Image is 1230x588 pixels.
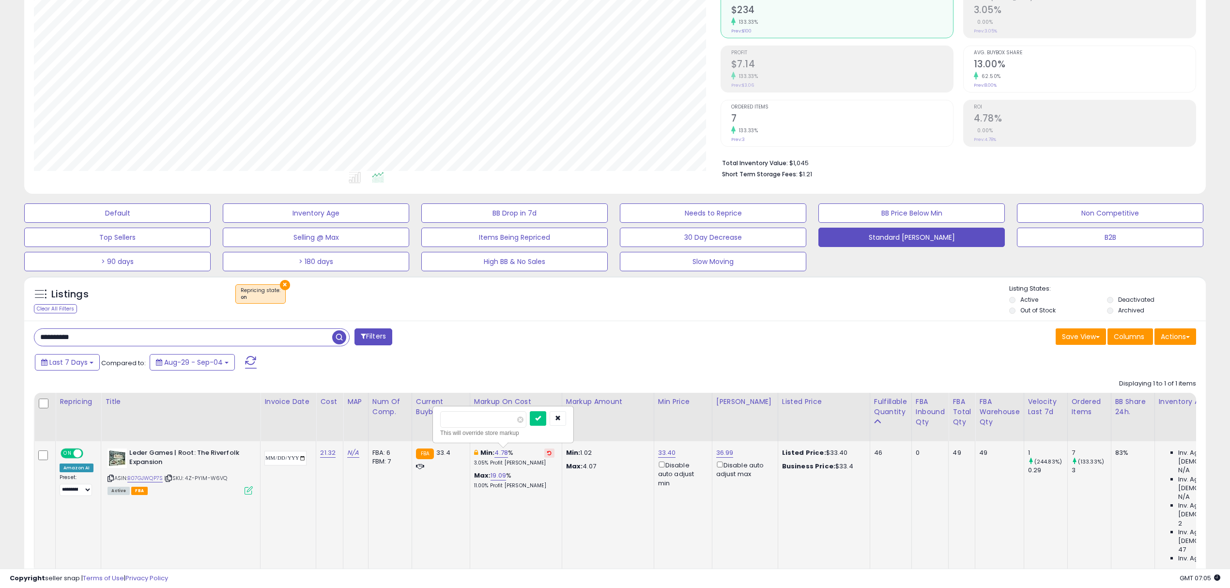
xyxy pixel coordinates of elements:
[223,203,409,223] button: Inventory Age
[782,462,862,471] div: $33.4
[164,357,223,367] span: Aug-29 - Sep-04
[566,397,650,407] div: Markup Amount
[716,460,770,479] div: Disable auto adjust max
[241,294,280,301] div: on
[1056,328,1106,345] button: Save View
[1115,449,1147,457] div: 83%
[129,449,247,469] b: Leder Games | Root: The Riverfolk Expansion
[974,137,996,142] small: Prev: 4.78%
[320,397,339,407] div: Cost
[953,397,971,427] div: FBA Total Qty
[421,252,608,271] button: High BB & No Sales
[280,280,290,290] button: ×
[24,228,211,247] button: Top Sellers
[620,252,806,271] button: Slow Moving
[82,449,97,458] span: OFF
[1020,306,1056,314] label: Out of Stock
[731,105,953,110] span: Ordered Items
[974,18,993,26] small: 0.00%
[731,59,953,72] h2: $7.14
[974,113,1196,126] h2: 4.78%
[782,397,866,407] div: Listed Price
[620,203,806,223] button: Needs to Reprice
[658,460,705,488] div: Disable auto adjust min
[1178,519,1182,528] span: 2
[108,449,253,494] div: ASIN:
[658,397,708,407] div: Min Price
[874,449,904,457] div: 46
[1114,332,1144,341] span: Columns
[731,28,752,34] small: Prev: $100
[372,449,404,457] div: FBA: 6
[731,82,754,88] small: Prev: $3.06
[620,228,806,247] button: 30 Day Decrease
[978,73,1001,80] small: 62.50%
[347,397,364,407] div: MAP
[1118,295,1154,304] label: Deactivated
[474,471,554,489] div: %
[61,449,74,458] span: ON
[974,4,1196,17] h2: 3.05%
[83,573,124,583] a: Terms of Use
[1072,449,1111,457] div: 7
[658,448,676,458] a: 33.40
[354,328,392,345] button: Filters
[125,573,168,583] a: Privacy Policy
[731,113,953,126] h2: 7
[60,474,93,496] div: Preset:
[722,170,798,178] b: Short Term Storage Fees:
[150,354,235,371] button: Aug-29 - Sep-04
[974,105,1196,110] span: ROI
[1180,573,1220,583] span: 2025-09-13 07:05 GMT
[24,252,211,271] button: > 90 days
[1107,328,1153,345] button: Columns
[782,449,862,457] div: $33.40
[474,449,554,466] div: %
[1009,284,1206,294] p: Listing States:
[24,203,211,223] button: Default
[736,18,758,26] small: 133.33%
[10,573,45,583] strong: Copyright
[566,462,646,471] p: 4.07
[1028,449,1067,457] div: 1
[1118,306,1144,314] label: Archived
[1028,466,1067,475] div: 0.29
[731,50,953,56] span: Profit
[818,228,1005,247] button: Standard [PERSON_NAME]
[108,449,127,468] img: 51oz2nU4JFL._SL40_.jpg
[474,460,554,466] p: 3.05% Profit [PERSON_NAME]
[470,393,562,441] th: The percentage added to the cost of goods (COGS) that forms the calculator for Min & Max prices.
[566,448,581,457] strong: Min:
[736,127,758,134] small: 133.33%
[818,203,1005,223] button: BB Price Below Min
[1072,466,1111,475] div: 3
[722,156,1189,168] li: $1,045
[731,4,953,17] h2: $234
[127,474,163,482] a: B07GJWQP7S
[421,228,608,247] button: Items Being Repriced
[164,474,227,482] span: | SKU: 4Z-PYIM-W6VQ
[974,59,1196,72] h2: 13.00%
[223,228,409,247] button: Selling @ Max
[874,397,907,417] div: Fulfillable Quantity
[49,357,88,367] span: Last 7 Days
[566,449,646,457] p: 1.02
[480,448,495,457] b: Min:
[916,449,941,457] div: 0
[974,127,993,134] small: 0.00%
[416,397,466,417] div: Current Buybox Price
[416,449,434,459] small: FBA
[320,448,336,458] a: 21.32
[261,393,316,441] th: CSV column name: cust_attr_3_Invoice Date
[1154,328,1196,345] button: Actions
[799,170,812,179] span: $1.21
[241,287,280,301] span: Repricing state :
[51,288,89,301] h5: Listings
[223,252,409,271] button: > 180 days
[474,397,558,407] div: Markup on Cost
[979,449,1016,457] div: 49
[372,457,404,466] div: FBM: 7
[1017,203,1203,223] button: Non Competitive
[1034,458,1062,465] small: (244.83%)
[101,358,146,368] span: Compared to:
